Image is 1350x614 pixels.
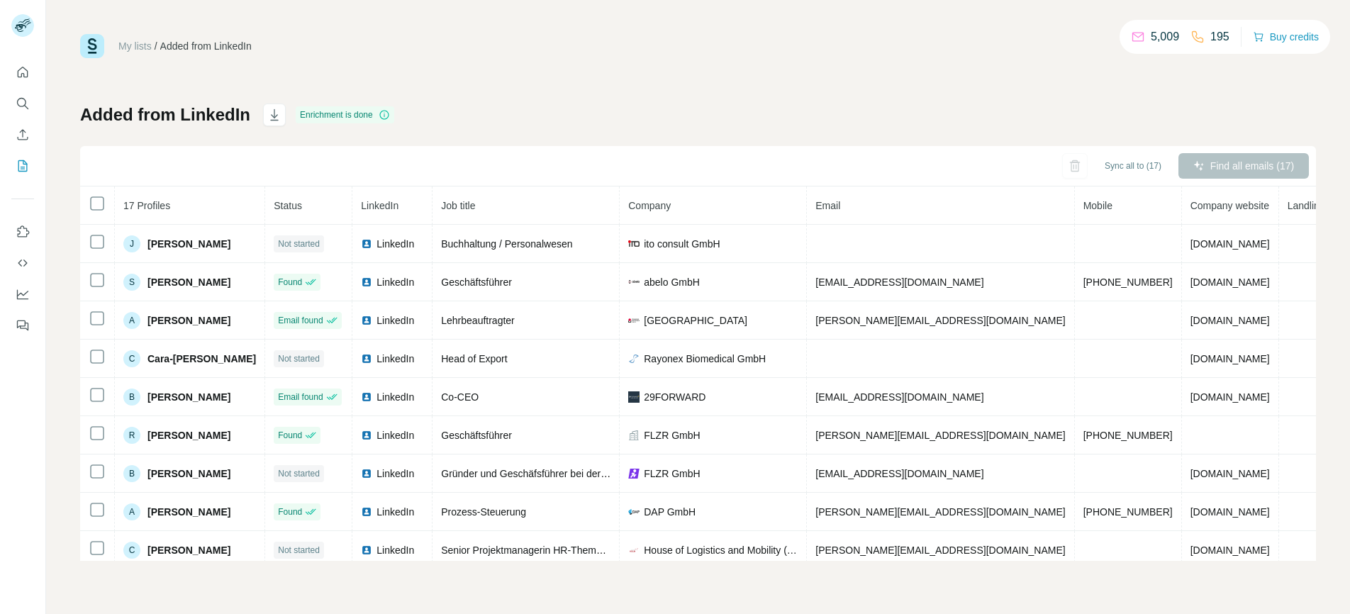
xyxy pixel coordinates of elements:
div: B [123,389,140,406]
span: [PERSON_NAME] [147,467,230,481]
div: R [123,427,140,444]
button: Feedback [11,313,34,338]
div: C [123,542,140,559]
span: Rayonex Biomedical GmbH [644,352,766,366]
span: [PERSON_NAME][EMAIL_ADDRESS][DOMAIN_NAME] [815,506,1065,518]
span: LinkedIn [376,467,414,481]
span: Found [278,506,302,518]
div: A [123,503,140,520]
span: [PERSON_NAME] [147,275,230,289]
span: LinkedIn [376,237,414,251]
span: [PERSON_NAME] [147,505,230,519]
img: LinkedIn logo [361,277,372,288]
img: LinkedIn logo [361,353,372,364]
span: Email [815,200,840,211]
span: Lehrbeauftragter [441,315,515,326]
span: [PERSON_NAME][EMAIL_ADDRESS][DOMAIN_NAME] [815,315,1065,326]
span: [DOMAIN_NAME] [1190,238,1270,250]
span: [EMAIL_ADDRESS][DOMAIN_NAME] [815,468,983,479]
span: Cara-[PERSON_NAME] [147,352,256,366]
span: LinkedIn [376,543,414,557]
img: company-logo [628,468,640,479]
span: Email found [278,314,323,327]
img: LinkedIn logo [361,391,372,403]
span: Email found [278,391,323,403]
img: company-logo [628,315,640,326]
span: ito consult GmbH [644,237,720,251]
span: LinkedIn [376,275,414,289]
span: 29FORWARD [644,390,705,404]
span: Landline [1288,200,1325,211]
span: [PERSON_NAME] [147,543,230,557]
span: [DOMAIN_NAME] [1190,468,1270,479]
button: Quick start [11,60,34,85]
span: House of Logistics and Mobility (HOLM) GmbH [644,543,798,557]
span: Co-CEO [441,391,479,403]
span: [DOMAIN_NAME] [1190,315,1270,326]
span: [PERSON_NAME] [147,428,230,442]
img: company-logo [628,353,640,364]
span: FLZR GmbH [644,428,700,442]
button: Sync all to (17) [1095,155,1171,177]
span: FLZR GmbH [644,467,700,481]
span: [GEOGRAPHIC_DATA] [644,313,747,328]
img: company-logo [628,240,640,247]
span: Not started [278,544,320,557]
span: [DOMAIN_NAME] [1190,506,1270,518]
span: Company website [1190,200,1269,211]
button: Enrich CSV [11,122,34,147]
span: Not started [278,467,320,480]
div: Added from LinkedIn [160,39,252,53]
span: Not started [278,238,320,250]
span: Mobile [1083,200,1112,211]
img: LinkedIn logo [361,238,372,250]
span: Geschäftsführer [441,430,512,441]
a: My lists [118,40,152,52]
p: 5,009 [1151,28,1179,45]
span: [PHONE_NUMBER] [1083,506,1173,518]
img: company-logo [628,391,640,403]
p: 195 [1210,28,1229,45]
div: B [123,465,140,482]
span: Prozess-Steuerung [441,506,526,518]
span: [PHONE_NUMBER] [1083,430,1173,441]
span: LinkedIn [361,200,398,211]
span: Job title [441,200,475,211]
span: 17 Profiles [123,200,170,211]
img: LinkedIn logo [361,468,372,479]
span: Gründer und Geschäfsführer bei der PRofiFLITZER GmbH [441,468,699,479]
span: [DOMAIN_NAME] [1190,277,1270,288]
span: Geschäftsführer [441,277,512,288]
span: Sync all to (17) [1105,160,1161,172]
img: LinkedIn logo [361,430,372,441]
span: [PERSON_NAME] [147,237,230,251]
span: LinkedIn [376,313,414,328]
span: Not started [278,352,320,365]
h1: Added from LinkedIn [80,104,250,126]
img: LinkedIn logo [361,545,372,556]
button: Buy credits [1253,27,1319,47]
li: / [155,39,157,53]
span: Found [278,276,302,289]
img: LinkedIn logo [361,315,372,326]
span: Found [278,429,302,442]
span: [DOMAIN_NAME] [1190,545,1270,556]
span: [PERSON_NAME] [147,390,230,404]
img: Surfe Logo [80,34,104,58]
button: Use Surfe API [11,250,34,276]
span: [PERSON_NAME] [147,313,230,328]
span: DAP GmbH [644,505,696,519]
span: Head of Export [441,353,507,364]
img: company-logo [628,545,640,556]
span: [EMAIL_ADDRESS][DOMAIN_NAME] [815,391,983,403]
span: [PERSON_NAME][EMAIL_ADDRESS][DOMAIN_NAME] [815,545,1065,556]
span: [EMAIL_ADDRESS][DOMAIN_NAME] [815,277,983,288]
span: [DOMAIN_NAME] [1190,353,1270,364]
div: J [123,235,140,252]
span: LinkedIn [376,352,414,366]
button: Use Surfe on LinkedIn [11,219,34,245]
img: company-logo [628,280,640,284]
span: Buchhaltung / Personalwesen [441,238,572,250]
span: [DOMAIN_NAME] [1190,391,1270,403]
span: LinkedIn [376,428,414,442]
